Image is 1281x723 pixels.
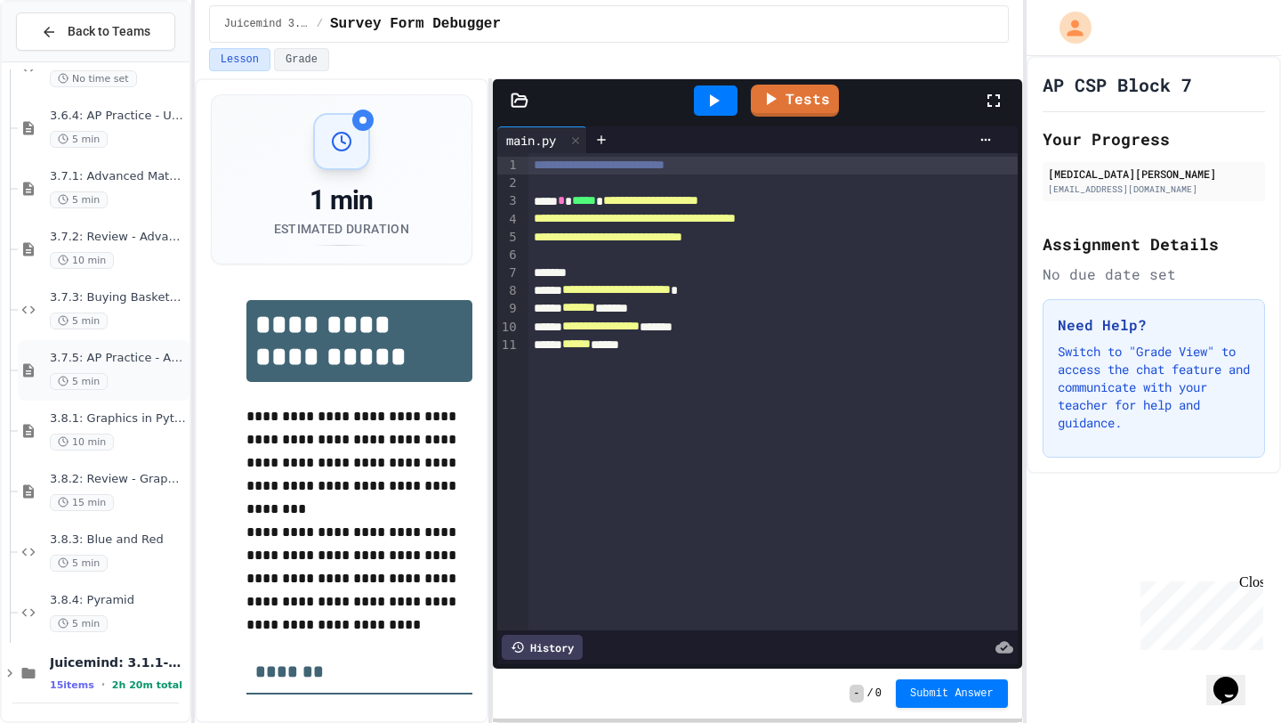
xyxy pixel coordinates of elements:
span: - [850,685,863,703]
span: 15 min [50,494,114,511]
span: 3.7.3: Buying Basketballs [50,290,186,305]
span: • [101,678,105,692]
h2: Assignment Details [1043,232,1265,256]
div: 5 [497,229,520,247]
span: 3.7.1: Advanced Math in Python [50,169,186,184]
div: 8 [497,282,520,300]
span: No time set [50,70,137,87]
div: History [502,635,583,660]
span: 5 min [50,191,108,208]
span: 10 min [50,252,114,269]
div: 3 [497,192,520,210]
button: Lesson [209,48,270,71]
span: Submit Answer [910,686,994,701]
span: Survey Form Debugger [330,13,501,35]
span: 3.8.2: Review - Graphics in Python [50,472,186,487]
div: 6 [497,247,520,264]
button: Submit Answer [896,679,1008,708]
span: 5 min [50,131,108,148]
span: 3.8.1: Graphics in Python [50,411,186,426]
iframe: chat widget [1133,574,1263,650]
iframe: chat widget [1206,652,1263,705]
div: main.py [497,126,587,153]
span: 2h 20m total [112,679,182,691]
div: 4 [497,211,520,229]
div: 9 [497,300,520,318]
span: / [867,686,874,701]
span: 3.7.5: AP Practice - Arithmetic Operators [50,351,186,366]
div: 1 min [274,184,409,216]
span: Juicemind 3.5-3.7 Exercises [224,17,310,31]
h3: Need Help? [1058,314,1250,336]
span: 3.6.4: AP Practice - User Input [50,109,186,124]
div: 11 [497,337,520,354]
a: Tests [751,85,839,117]
span: 5 min [50,313,108,329]
div: 2 [497,175,520,192]
h1: AP CSP Block 7 [1043,72,1192,97]
div: No due date set [1043,264,1265,285]
button: Grade [274,48,329,71]
span: 15 items [50,679,94,691]
span: Back to Teams [68,22,150,41]
div: [EMAIL_ADDRESS][DOMAIN_NAME] [1048,183,1260,196]
span: 5 min [50,555,108,572]
span: 3.7.2: Review - Advanced Math in Python [50,230,186,245]
div: Chat with us now!Close [7,7,123,113]
span: / [317,17,323,31]
span: 10 min [50,434,114,451]
div: Estimated Duration [274,220,409,238]
div: My Account [1041,7,1096,48]
span: 3.8.3: Blue and Red [50,532,186,548]
div: 10 [497,319,520,337]
span: 0 [875,686,882,701]
div: 1 [497,157,520,175]
span: 5 min [50,373,108,390]
div: main.py [497,131,565,150]
h2: Your Progress [1043,126,1265,151]
span: 5 min [50,615,108,632]
p: Switch to "Grade View" to access the chat feature and communicate with your teacher for help and ... [1058,343,1250,432]
span: Juicemind: 3.1.1-3.4.4 [50,654,186,670]
div: 7 [497,264,520,282]
div: [MEDICAL_DATA][PERSON_NAME] [1048,166,1260,182]
button: Back to Teams [16,12,175,51]
span: 3.8.4: Pyramid [50,593,186,608]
